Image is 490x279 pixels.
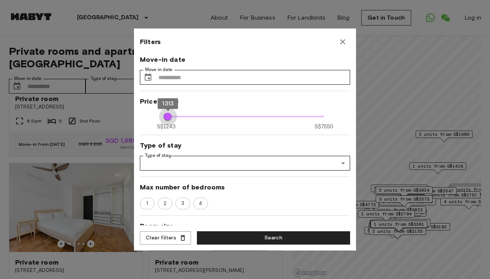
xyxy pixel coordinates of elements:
[140,183,350,192] span: Max number of bedrooms
[162,100,174,107] span: 1313
[142,200,152,207] span: 1
[140,141,350,150] span: Type of stay
[315,123,333,131] span: S$7550
[175,198,190,209] div: 3
[141,70,155,85] button: Choose date
[140,37,161,46] span: Filters
[193,198,208,209] div: 4
[197,231,350,245] button: Search
[145,67,172,73] label: Move-in date
[145,152,171,159] label: Type of stay
[140,198,155,209] div: 1
[158,198,172,209] div: 2
[157,123,175,131] span: S$1243
[140,97,350,106] span: Price range
[140,222,350,231] span: Room size
[195,200,206,207] span: 4
[160,200,171,207] span: 2
[177,200,188,207] span: 3
[140,231,191,245] button: Clear filters
[140,55,350,64] span: Move-in date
